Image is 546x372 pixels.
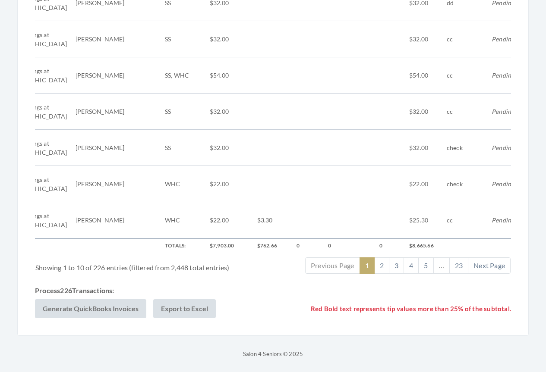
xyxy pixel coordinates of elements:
td: $3.30 [253,202,292,238]
td: [PERSON_NAME] [71,130,129,166]
td: [PERSON_NAME] [71,166,129,202]
td: $22.00 [205,202,253,238]
span: Pending [492,216,514,224]
td: $32.00 [205,21,253,57]
td: $54.00 [405,57,442,94]
th: $7,903.00 [205,238,253,253]
td: $32.00 [405,94,442,130]
td: SS, WHC [161,57,205,94]
a: 3 [389,257,404,274]
td: $32.00 [405,130,442,166]
a: Next Page [468,257,511,274]
a: 23 [449,257,468,274]
td: cc [442,202,487,238]
span: Pending [492,144,514,151]
span: Pending [492,180,514,188]
a: 1 [360,257,375,274]
th: 0 [375,238,405,253]
th: $8,665.66 [405,238,442,253]
th: $762.66 [253,238,292,253]
span: Pending [492,35,514,43]
span: Pending [492,108,514,115]
td: WHC [161,166,205,202]
td: SS [161,94,205,130]
p: Salon 4 Seniors © 2025 [17,349,529,359]
td: check [442,130,487,166]
button: Generate QuickBooks Invoices [35,299,146,318]
td: SS [161,130,205,166]
span: Process Transactions: [35,285,114,296]
td: check [442,166,487,202]
td: cc [442,94,487,130]
td: $32.00 [205,94,253,130]
td: WHC [161,202,205,238]
strong: Totals: [165,242,186,249]
a: 5 [418,257,433,274]
a: 2 [374,257,389,274]
td: $25.30 [405,202,442,238]
td: [PERSON_NAME] [71,21,129,57]
div: Showing 1 to 10 of 226 entries (filtered from 2,448 total entries) [35,256,234,273]
button: Export to Excel [153,299,216,318]
td: $32.00 [405,21,442,57]
td: $54.00 [205,57,253,94]
td: cc [442,21,487,57]
td: $22.00 [205,166,253,202]
span: 226 [60,286,72,294]
span: Pending [492,72,514,79]
th: 0 [324,238,375,253]
a: 4 [404,257,419,274]
th: 0 [292,238,324,253]
td: SS [161,21,205,57]
td: [PERSON_NAME] [71,202,129,238]
span: Red Bold text represents tip values more than 25% of the subtotal. [311,304,511,314]
td: $22.00 [405,166,442,202]
td: [PERSON_NAME] [71,94,129,130]
td: $32.00 [205,130,253,166]
td: [PERSON_NAME] [71,57,129,94]
td: cc [442,57,487,94]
